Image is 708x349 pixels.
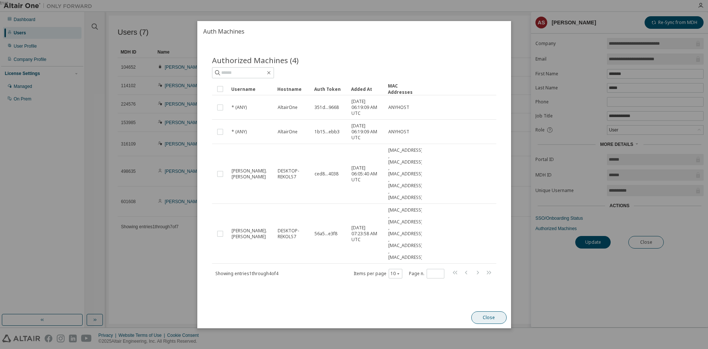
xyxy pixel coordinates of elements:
[409,268,444,278] span: Page n.
[277,105,297,110] span: AltairOne
[277,83,308,95] div: Hostname
[314,171,338,177] span: ced8...4038
[314,231,337,237] span: 56a5...e3f8
[215,270,278,276] span: Showing entries 1 through 4 of 4
[471,311,506,324] button: Close
[277,129,297,135] span: AltairOne
[232,168,271,180] span: [PERSON_NAME].[PERSON_NAME]
[388,207,422,260] span: [MAC_ADDRESS] , [MAC_ADDRESS] , [MAC_ADDRESS] , [MAC_ADDRESS] , [MAC_ADDRESS]
[390,270,400,276] button: 10
[388,147,422,201] span: [MAC_ADDRESS] , [MAC_ADDRESS] , [MAC_ADDRESS] , [MAC_ADDRESS] , [MAC_ADDRESS]
[277,228,308,240] span: DESKTOP-REKOLS7
[197,21,511,42] h2: Auth Machines
[388,105,409,110] span: ANYHOST
[231,83,271,95] div: Username
[351,165,381,183] span: [DATE] 06:05:40 AM UTC
[314,83,345,95] div: Auth Token
[277,168,308,180] span: DESKTOP-REKOLS7
[351,99,381,116] span: [DATE] 06:19:09 AM UTC
[353,268,402,278] span: Items per page
[232,228,271,240] span: [PERSON_NAME].[PERSON_NAME]
[388,83,419,95] div: MAC Addresses
[351,123,381,141] span: [DATE] 06:19:09 AM UTC
[388,129,409,135] span: ANYHOST
[232,129,247,135] span: * (ANY)
[314,129,339,135] span: 1b15...ebb3
[232,105,247,110] span: * (ANY)
[351,83,382,95] div: Added At
[212,55,299,65] span: Authorized Machines (4)
[351,225,381,243] span: [DATE] 07:23:58 AM UTC
[314,105,339,110] span: 351d...9668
